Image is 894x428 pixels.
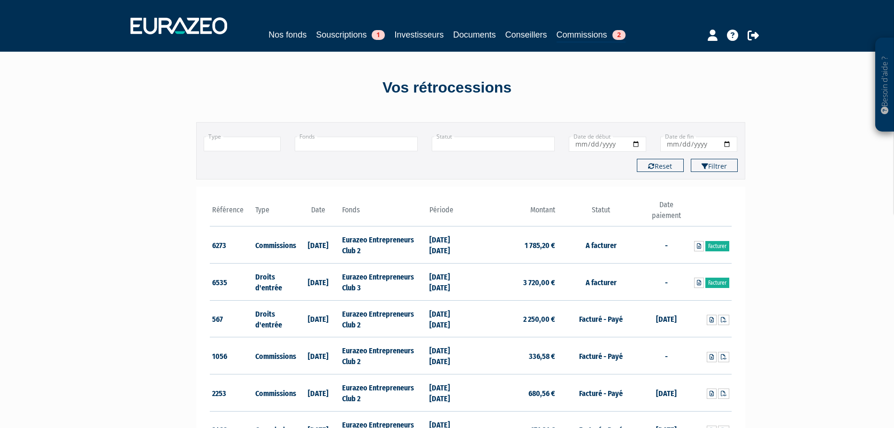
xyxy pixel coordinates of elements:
td: 6273 [210,226,253,264]
td: [DATE] [DATE] [427,300,471,337]
th: Type [253,200,297,226]
td: Commissions [253,337,297,374]
td: [DATE] [DATE] [427,264,471,301]
button: Filtrer [691,159,738,172]
td: Eurazeo Entrepreneurs Club 3 [340,264,427,301]
td: 680,56 € [471,374,558,412]
div: Vos rétrocessions [180,77,715,99]
td: [DATE] [DATE] [427,374,471,412]
td: Facturé - Payé [558,374,644,412]
td: - [644,337,688,374]
th: Période [427,200,471,226]
th: Date paiement [644,200,688,226]
span: 2 [612,30,626,40]
td: [DATE] [297,226,340,264]
td: Droits d'entrée [253,264,297,301]
td: [DATE] [644,374,688,412]
th: Référence [210,200,253,226]
td: Commissions [253,226,297,264]
img: 1732889491-logotype_eurazeo_blanc_rvb.png [130,17,227,34]
td: [DATE] [297,264,340,301]
td: 1056 [210,337,253,374]
td: Droits d'entrée [253,300,297,337]
td: [DATE] [644,300,688,337]
td: Commissions [253,374,297,412]
td: - [644,264,688,301]
button: Reset [637,159,684,172]
td: Eurazeo Entrepreneurs Club 2 [340,226,427,264]
a: Conseillers [505,28,547,41]
a: Nos fonds [268,28,306,41]
th: Date [297,200,340,226]
td: [DATE] [297,374,340,412]
th: Statut [558,200,644,226]
a: Documents [453,28,496,41]
td: 6535 [210,264,253,301]
a: Commissions2 [557,28,626,43]
td: [DATE] [297,300,340,337]
td: Eurazeo Entrepreneurs Club 2 [340,337,427,374]
a: Facturer [705,278,729,288]
td: 336,58 € [471,337,558,374]
td: Facturé - Payé [558,337,644,374]
td: [DATE] [297,337,340,374]
td: 567 [210,300,253,337]
td: Facturé - Payé [558,300,644,337]
td: Eurazeo Entrepreneurs Club 2 [340,374,427,412]
td: 2 250,00 € [471,300,558,337]
a: Investisseurs [394,28,443,41]
td: Eurazeo Entrepreneurs Club 2 [340,300,427,337]
td: A facturer [558,226,644,264]
td: [DATE] [DATE] [427,226,471,264]
td: 2253 [210,374,253,412]
td: 3 720,00 € [471,264,558,301]
td: 1 785,20 € [471,226,558,264]
p: Besoin d'aide ? [879,43,890,127]
th: Fonds [340,200,427,226]
td: - [644,226,688,264]
span: 1 [372,30,385,40]
a: Facturer [705,241,729,251]
a: Souscriptions1 [316,28,385,41]
td: [DATE] [DATE] [427,337,471,374]
td: A facturer [558,264,644,301]
th: Montant [471,200,558,226]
